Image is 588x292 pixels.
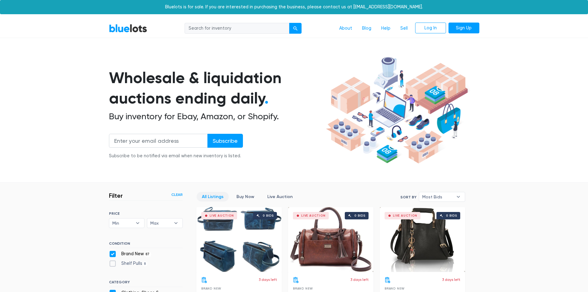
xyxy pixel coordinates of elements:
input: Search for inventory [185,23,290,34]
div: 0 bids [446,214,457,217]
b: ▾ [131,218,144,228]
a: Blog [357,23,376,34]
span: Brand New [293,287,313,290]
a: All Listings [197,192,229,201]
span: Brand New [385,287,405,290]
a: Live Auction 0 bids [288,207,373,272]
label: Shelf Pulls [109,260,148,267]
h6: CATEGORY [109,280,183,287]
div: Live Auction [210,214,234,217]
h6: CONDITION [109,241,183,248]
label: Brand New [109,251,152,257]
div: Subscribe to be notified via email when new inventory is listed. [109,153,243,159]
a: Live Auction 0 bids [380,207,465,272]
a: Live Auction 0 bids [196,207,282,272]
a: About [334,23,357,34]
label: Sort By [400,194,416,200]
div: 0 bids [354,214,365,217]
h1: Wholesale & liquidation auctions ending daily [109,68,324,109]
div: Live Auction [393,214,417,217]
span: Brand New [201,287,221,290]
a: BlueLots [109,24,147,33]
div: Live Auction [301,214,326,217]
h3: Filter [109,192,123,199]
p: 3 days left [350,277,369,282]
a: Help [376,23,395,34]
b: ▾ [452,192,465,201]
span: Max [150,218,171,228]
p: 3 days left [259,277,277,282]
span: . [265,89,269,108]
span: 8 [142,261,148,266]
a: Clear [171,192,183,197]
a: Buy Now [231,192,260,201]
span: 87 [144,252,152,257]
img: hero-ee84e7d0318cb26816c560f6b4441b76977f77a177738b4e94f68c95b2b83dbb.png [324,54,470,167]
a: Sell [395,23,413,34]
a: Sign Up [448,23,479,34]
h6: PRICE [109,211,183,216]
p: 3 days left [442,277,460,282]
div: 0 bids [263,214,274,217]
b: ▾ [169,218,182,228]
a: Live Auction [262,192,298,201]
span: Min [112,218,133,228]
a: Log In [415,23,446,34]
h2: Buy inventory for Ebay, Amazon, or Shopify. [109,111,324,122]
span: Most Bids [422,192,453,201]
input: Subscribe [207,134,243,148]
input: Enter your email address [109,134,208,148]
